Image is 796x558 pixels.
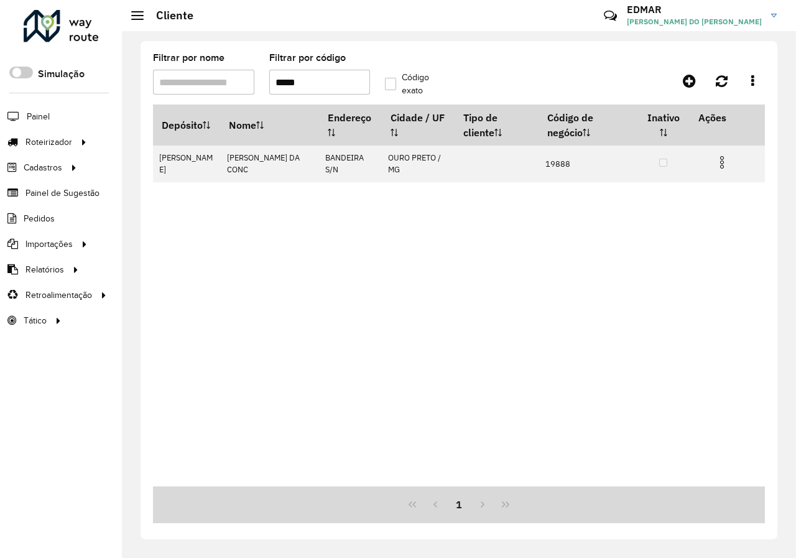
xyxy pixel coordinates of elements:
td: [PERSON_NAME] [153,146,220,182]
label: Simulação [38,67,85,81]
th: Depósito [153,105,220,146]
label: Filtrar por código [269,50,346,65]
label: Filtrar por nome [153,50,224,65]
td: BANDEIRA S/N [319,146,382,182]
button: 1 [447,493,471,516]
th: Tipo de cliente [455,105,539,146]
td: [PERSON_NAME] DA CONC [220,146,319,182]
span: Retroalimentação [25,289,92,302]
th: Inativo [637,105,690,146]
a: Contato Rápido [597,2,624,29]
label: Código exato [385,71,447,97]
th: Nome [220,105,319,146]
th: Cidade / UF [382,105,455,146]
span: Cadastros [24,161,62,174]
h2: Cliente [144,9,193,22]
span: Painel [27,110,50,123]
span: Relatórios [25,263,64,276]
th: Endereço [319,105,382,146]
span: Importações [25,238,73,251]
h3: EDMAR [627,4,762,16]
td: 19888 [539,146,637,182]
span: Painel de Sugestão [25,187,99,200]
span: [PERSON_NAME] DO [PERSON_NAME] [627,16,762,27]
span: Pedidos [24,212,55,225]
span: Tático [24,314,47,327]
th: Ações [690,105,764,131]
td: OURO PRETO / MG [382,146,455,182]
span: Roteirizador [25,136,72,149]
th: Código de negócio [539,105,637,146]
